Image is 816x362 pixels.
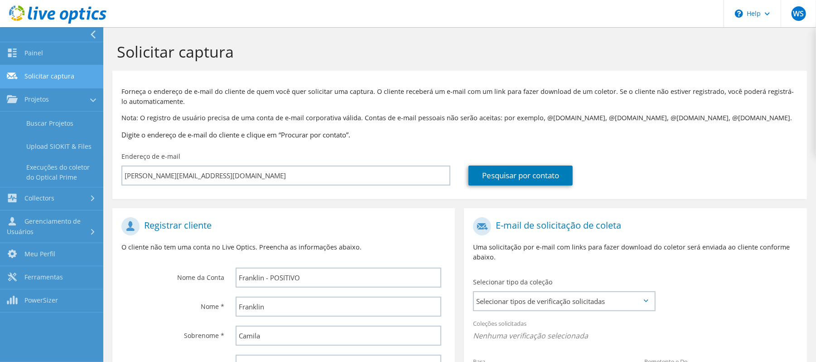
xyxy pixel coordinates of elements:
[121,152,180,161] label: Endereço de e-mail
[121,242,446,252] p: O cliente não tem uma conta no Live Optics. Preencha as informações abaixo.
[735,10,743,18] svg: \n
[121,87,798,107] p: Forneça o endereço de e-mail do cliente de quem você quer solicitar uma captura. O cliente recebe...
[121,217,441,235] h1: Registrar cliente
[121,130,798,140] h3: Digite o endereço de e-mail do cliente e clique em “Procurar por contato”.
[474,292,654,310] span: Selecionar tipos de verificação solicitadas
[464,314,806,347] div: Coleções solicitadas
[468,166,573,186] a: Pesquisar por contato
[473,242,797,262] p: Uma solicitação por e-mail com links para fazer download do coletor será enviada ao cliente confo...
[121,268,224,282] label: Nome da Conta
[121,113,798,123] p: Nota: O registro de usuário precisa de uma conta de e-mail corporativa válida. Contas de e-mail p...
[117,42,798,61] h1: Solicitar captura
[473,278,552,287] label: Selecionar tipo da coleção
[473,331,797,341] span: Nenhuma verificação selecionada
[473,217,793,235] h1: E-mail de solicitação de coleta
[792,6,806,21] span: WS
[121,297,224,311] label: Nome *
[121,326,224,340] label: Sobrenome *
